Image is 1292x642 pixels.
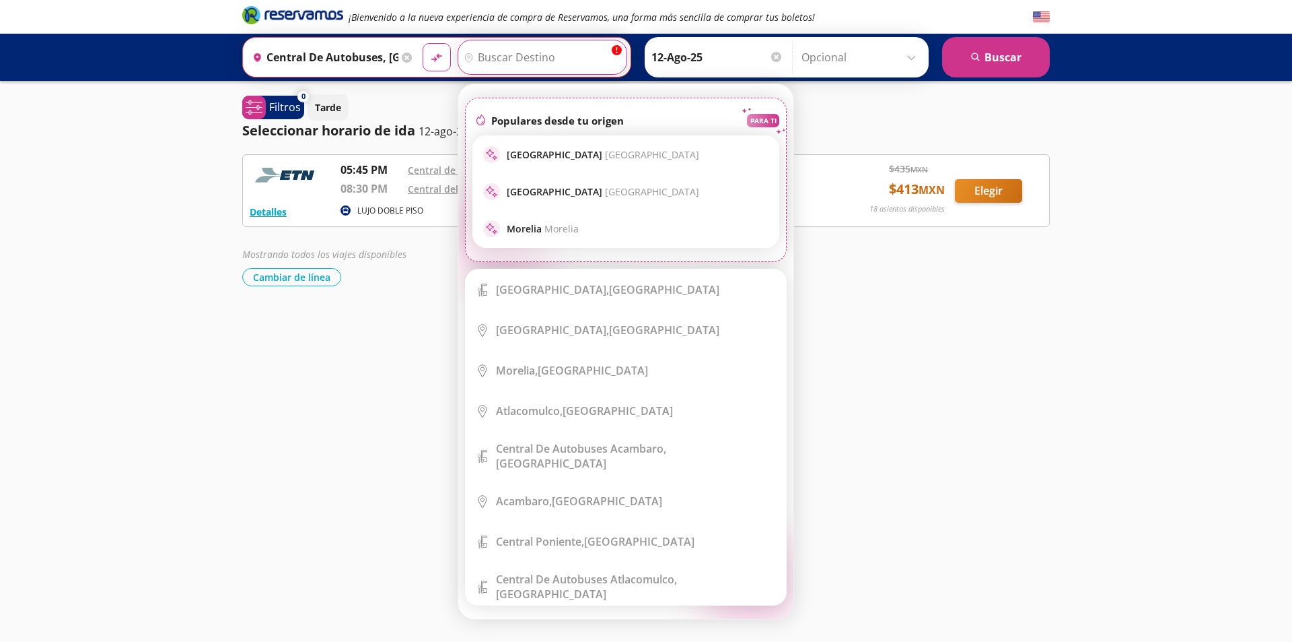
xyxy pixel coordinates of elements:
[301,91,306,102] span: 0
[315,100,341,115] p: Tarde
[250,205,287,219] button: Detalles
[408,164,507,176] a: Central de Autobuses
[496,363,538,378] b: Morelia,
[507,185,699,198] p: [GEOGRAPHIC_DATA]
[419,123,468,139] p: 12-ago-25
[491,114,624,127] p: Populares desde tu origen
[496,494,552,509] b: Acambaro,
[750,116,777,125] p: PARA TI
[242,5,343,25] i: Brand Logo
[349,11,815,24] em: ¡Bienvenido a la nueva experiencia de compra de Reservamos, una forma más sencilla de comprar tus...
[801,40,922,74] input: Opcional
[496,323,719,338] div: [GEOGRAPHIC_DATA]
[496,363,648,378] div: [GEOGRAPHIC_DATA]
[408,183,530,195] a: Central del Sur (Taxqueña)
[496,282,719,297] div: [GEOGRAPHIC_DATA]
[269,99,301,115] p: Filtros
[340,181,401,197] p: 08:30 PM
[605,148,699,161] span: [GEOGRAPHIC_DATA]
[340,162,401,178] p: 05:45 PM
[869,203,945,215] p: 18 asientos disponibles
[242,5,343,29] a: Brand Logo
[1033,9,1050,26] button: English
[889,179,945,199] span: $ 413
[889,162,928,176] span: $ 435
[496,282,609,297] b: [GEOGRAPHIC_DATA],
[242,248,406,261] em: Mostrando todos los viajes disponibles
[496,494,662,509] div: [GEOGRAPHIC_DATA]
[247,40,398,74] input: Buscar Origen
[507,222,579,235] p: Morelia
[496,572,776,602] div: [GEOGRAPHIC_DATA]
[308,94,349,121] button: Tarde
[507,148,699,161] p: [GEOGRAPHIC_DATA]
[357,205,423,217] p: LUJO DOBLE PISO
[242,121,415,141] p: Seleccionar horario de ida
[651,40,783,74] input: Elegir Fecha
[242,268,341,286] button: Cambiar de línea
[496,323,609,338] b: [GEOGRAPHIC_DATA],
[605,185,699,198] span: [GEOGRAPHIC_DATA]
[496,534,584,549] b: Central Poniente,
[250,162,324,189] img: RESERVAMOS
[544,222,579,235] span: Morelia
[496,441,776,471] div: [GEOGRAPHIC_DATA]
[496,534,694,549] div: [GEOGRAPHIC_DATA]
[458,40,623,74] input: Buscar Destino
[496,404,673,418] div: [GEOGRAPHIC_DATA]
[496,441,666,456] b: Central de Autobuses Acambaro,
[919,183,945,197] small: MXN
[242,96,304,119] button: 0Filtros
[910,164,928,174] small: MXN
[496,404,563,418] b: Atlacomulco,
[955,179,1022,203] button: Elegir
[496,572,677,587] b: Central de Autobuses Atlacomulco,
[942,37,1050,77] button: Buscar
